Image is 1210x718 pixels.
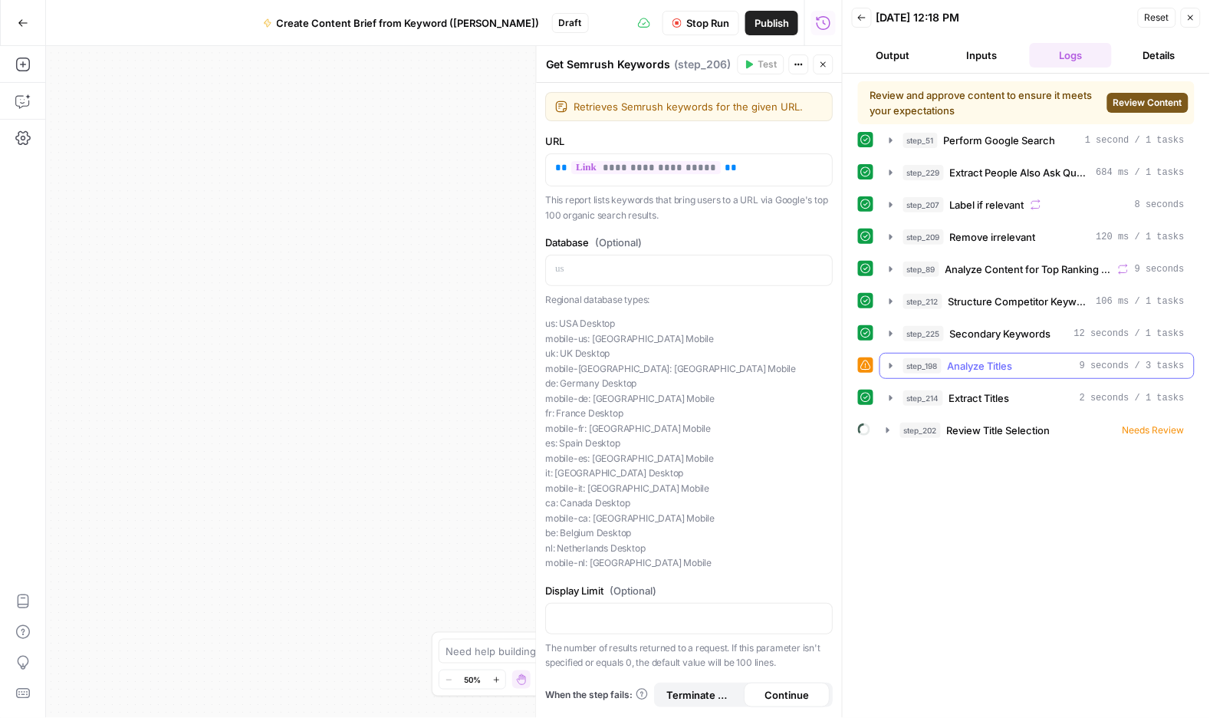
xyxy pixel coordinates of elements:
span: Review Title Selection [947,423,1051,438]
label: Display Limit [546,583,834,598]
button: Review Content [1107,93,1189,113]
button: Details [1118,43,1201,68]
button: 1 second / 1 tasks [880,128,1194,153]
span: step_214 [903,390,943,406]
button: 8 seconds [880,193,1194,217]
span: Extract People Also Ask Questions [950,165,1090,180]
button: Terminate Workflow [658,683,745,707]
span: 2 seconds / 1 tasks [1080,391,1185,405]
span: 9 seconds [1135,262,1185,276]
button: 684 ms / 1 tasks [880,160,1194,185]
span: Label if relevant [950,197,1024,212]
span: step_202 [900,423,941,438]
span: Terminate Workflow [667,687,735,703]
span: step_207 [903,197,944,212]
div: Review and approve content to ensure it meets your expectations [870,87,1101,118]
span: Review Content [1113,96,1182,110]
span: 12 seconds / 1 tasks [1074,327,1185,341]
button: 2 seconds / 1 tasks [880,386,1194,410]
button: Inputs [941,43,1024,68]
span: Extract Titles [949,390,1010,406]
span: step_212 [903,294,942,309]
span: 120 ms / 1 tasks [1097,230,1185,244]
span: Create Content Brief from Keyword ([PERSON_NAME]) [277,15,540,31]
span: step_229 [903,165,944,180]
button: Output [852,43,935,68]
button: 12 seconds / 1 tasks [880,321,1194,346]
button: Test [738,54,784,74]
span: 684 ms / 1 tasks [1097,166,1185,179]
p: Regional database types: [546,292,834,308]
span: 1 second / 1 tasks [1085,133,1185,147]
span: Needs Review [1123,423,1185,437]
textarea: Retrieves Semrush keywords for the given URL. [574,99,824,114]
button: Publish [745,11,798,35]
p: us: USA Desktop mobile-us: [GEOGRAPHIC_DATA] Mobile uk: UK Desktop mobile-[GEOGRAPHIC_DATA]: [GEO... [546,316,834,571]
span: Analyze Titles [948,358,1013,374]
span: 50% [464,674,481,686]
span: Stop Run [686,15,729,31]
button: Stop Run [663,11,739,35]
label: URL [546,133,834,149]
span: Publish [755,15,789,31]
button: Logs [1030,43,1113,68]
button: Reset [1138,8,1176,28]
span: 9 seconds / 3 tasks [1080,359,1185,373]
span: Test [758,58,778,71]
span: Structure Competitor Keywords [949,294,1090,309]
label: Database [546,235,834,250]
span: (Optional) [596,235,643,250]
button: Create Content Brief from Keyword ([PERSON_NAME]) [254,11,549,35]
span: Remove irrelevant [950,229,1036,245]
span: step_198 [903,358,942,374]
span: 8 seconds [1135,198,1185,212]
span: Draft [559,16,582,30]
span: 106 ms / 1 tasks [1097,295,1185,308]
span: step_89 [903,262,939,277]
span: Continue [765,687,810,703]
button: Needs Review [877,418,1194,443]
a: When the step fails: [546,688,649,702]
button: 106 ms / 1 tasks [880,289,1194,314]
span: Analyze Content for Top Ranking Pages [945,262,1112,277]
button: 9 seconds [880,257,1194,282]
p: This report lists keywords that bring users to a URL via Google's top 100 organic search results. [546,193,834,222]
button: 9 seconds / 3 tasks [880,354,1194,378]
span: (Optional) [610,583,657,598]
button: 120 ms / 1 tasks [880,225,1194,249]
textarea: Get Semrush Keywords [547,57,671,72]
span: step_51 [903,133,938,148]
span: Secondary Keywords [950,326,1051,341]
p: The number of results returned to a request. If this parameter isn't specified or equals 0, the d... [546,641,834,670]
span: Perform Google Search [944,133,1056,148]
span: step_225 [903,326,944,341]
span: ( step_206 ) [675,57,732,72]
span: step_209 [903,229,944,245]
span: Reset [1145,11,1169,25]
